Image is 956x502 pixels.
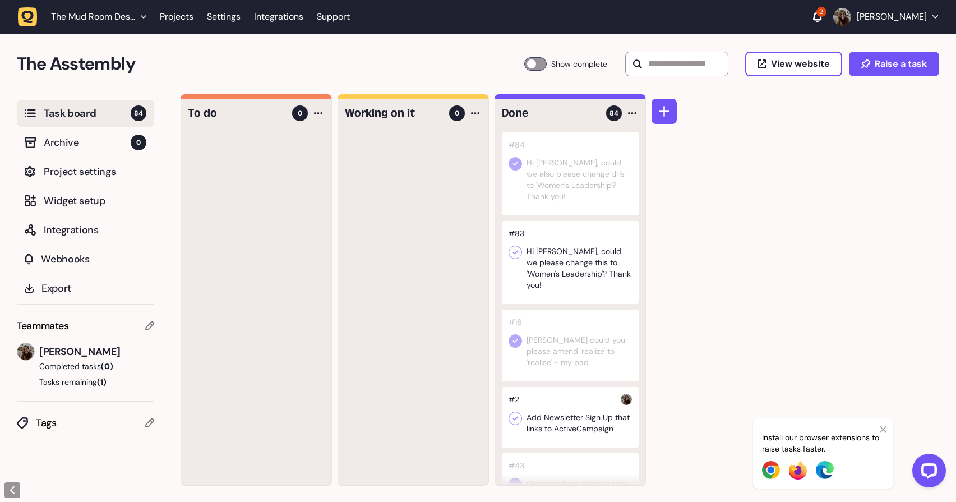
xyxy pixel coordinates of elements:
p: [PERSON_NAME] [857,11,927,22]
a: Integrations [254,7,303,27]
span: (1) [97,377,107,387]
span: [PERSON_NAME] [39,344,154,360]
a: Settings [207,7,241,27]
p: Install our browser extensions to raise tasks faster. [762,432,884,454]
span: The Mud Room Design Studio [51,11,135,22]
h2: The Asstembly [17,50,524,77]
button: Webhooks [17,246,154,273]
button: Project settings [17,158,154,185]
span: 0 [131,135,146,150]
button: The Mud Room Design Studio [18,7,153,27]
span: 0 [455,108,459,118]
span: 84 [609,108,618,118]
span: Tags [36,415,145,431]
img: Firefox Extension [789,461,807,480]
button: Completed tasks(0) [17,361,145,372]
span: Show complete [551,57,607,71]
span: Task board [44,105,131,121]
button: Widget setup [17,187,154,214]
img: Chrome Extension [762,461,780,479]
span: Export [41,280,146,296]
span: Teammates [17,318,69,334]
span: View website [771,59,830,68]
img: Kate Britton [833,8,851,26]
a: Projects [160,7,193,27]
span: Project settings [44,164,146,179]
span: (0) [101,361,113,371]
button: [PERSON_NAME] [833,8,938,26]
span: Integrations [44,222,146,238]
span: Webhooks [41,251,146,267]
img: Edge Extension [816,461,834,479]
iframe: LiveChat chat widget [903,449,950,496]
div: 2 [816,7,826,17]
span: Widget setup [44,193,146,209]
button: Integrations [17,217,154,243]
h4: Done [502,105,598,121]
span: Raise a task [875,59,927,68]
button: Task board84 [17,100,154,127]
span: 0 [298,108,302,118]
span: Archive [44,135,131,150]
img: Kate Britton [621,394,632,405]
img: Kate Britton [17,343,34,360]
h4: Working on it [345,105,441,121]
a: Support [317,11,350,22]
span: 84 [131,105,146,121]
button: Archive0 [17,129,154,156]
button: Export [17,275,154,302]
button: Raise a task [849,52,939,76]
button: Tasks remaining(1) [17,376,154,388]
button: View website [745,52,842,76]
h4: To do [188,105,284,121]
